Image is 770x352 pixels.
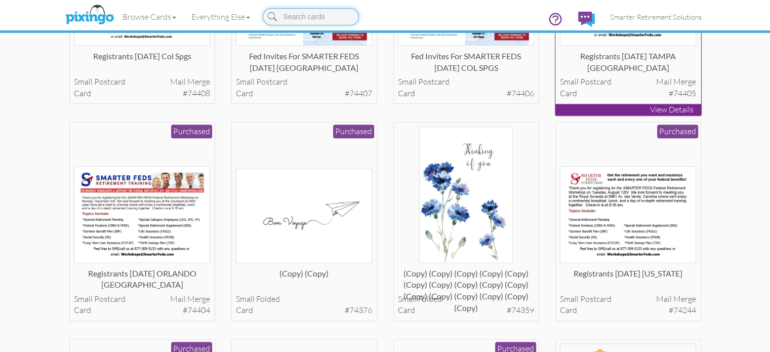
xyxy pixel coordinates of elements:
img: 134444-1-1754521408154-a7a0ecb2f7c31c1f-qa.jpg [74,166,210,263]
span: small [74,294,93,304]
img: comments.svg [578,12,595,27]
span: #74405 [669,88,696,99]
span: #74404 [183,304,210,316]
a: Browse Cards [115,4,184,29]
span: #74376 [345,304,372,316]
div: card [236,88,372,99]
div: card [398,88,534,99]
div: Purchased [171,125,212,138]
span: postcard [580,294,612,304]
span: folded [256,294,280,304]
span: #74407 [345,88,372,99]
span: #74244 [669,304,696,316]
div: Registrants [DATE] [US_STATE] [560,268,696,288]
span: folded [418,294,442,304]
span: postcard [580,76,612,87]
img: pixingo logo [63,3,116,28]
span: small [74,76,93,87]
span: #74406 [507,88,534,99]
span: small [236,76,255,87]
div: card [236,304,372,316]
div: card [74,304,210,316]
p: View Details [555,104,701,115]
img: 134132-1-1753724954873-89e89e32ff625a87-qa.jpg [560,166,696,263]
span: postcard [94,294,126,304]
div: Registrants [DATE] Col Spgs [74,51,210,71]
div: Purchased [657,125,698,138]
span: #74408 [183,88,210,99]
span: postcard [256,76,288,87]
span: small [560,76,579,87]
div: card [74,88,210,99]
div: Fed Invites for SMARTER FEDS [DATE] COL SPGS [398,51,534,71]
img: 134369-1-1754324118356-c3e2df319da060e3-qa.jpg [236,169,372,262]
span: #74359 [507,304,534,316]
div: (copy) (copy) (copy) (copy) (copy) (copy) (copy) (copy) (copy) (copy) (copy) (copy) (copy) (copy)... [398,268,534,288]
span: postcard [94,76,126,87]
div: card [560,88,696,99]
span: postcard [418,76,450,87]
input: Search cards [263,8,359,25]
div: card [560,304,696,316]
div: Registrants [DATE] TAMPA [GEOGRAPHIC_DATA] [560,51,696,71]
img: 134322-1-1754081635866-296d83ef7bf2e56f-qa.jpg [419,127,513,263]
span: Mail merge [656,293,696,305]
span: small [560,294,579,304]
a: Everything Else [184,4,258,29]
div: Purchased [333,125,374,138]
span: small [236,294,255,304]
span: Smarter Retirement Solutions [610,13,702,21]
span: small [398,294,417,304]
div: Registrants [DATE] ORLANDO [GEOGRAPHIC_DATA] [74,268,210,288]
span: small [398,76,417,87]
span: Mail merge [656,76,696,88]
div: (copy) (copy) [236,268,372,288]
div: Fed Invites for SMARTER FEDS [DATE] [GEOGRAPHIC_DATA] [236,51,372,71]
span: Mail merge [170,293,210,305]
div: card [398,304,534,316]
span: Mail merge [170,76,210,88]
a: Smarter Retirement Solutions [602,4,709,30]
